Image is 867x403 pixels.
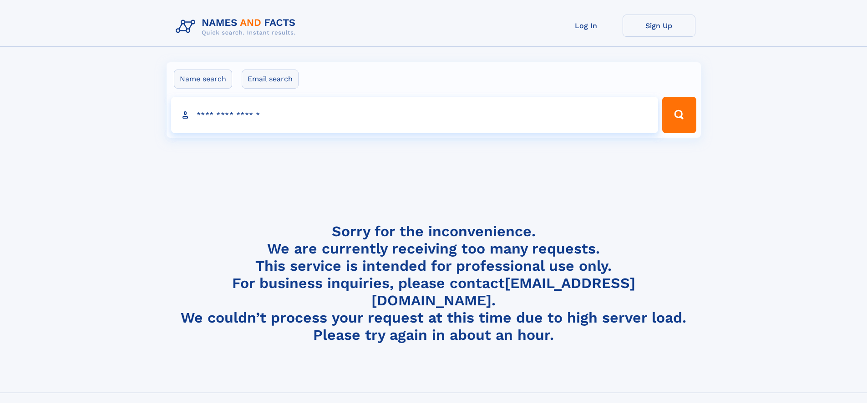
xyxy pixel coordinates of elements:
[371,274,635,309] a: [EMAIL_ADDRESS][DOMAIN_NAME]
[172,223,695,344] h4: Sorry for the inconvenience. We are currently receiving too many requests. This service is intend...
[623,15,695,37] a: Sign Up
[662,97,696,133] button: Search Button
[242,70,299,89] label: Email search
[172,15,303,39] img: Logo Names and Facts
[174,70,232,89] label: Name search
[550,15,623,37] a: Log In
[171,97,659,133] input: search input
